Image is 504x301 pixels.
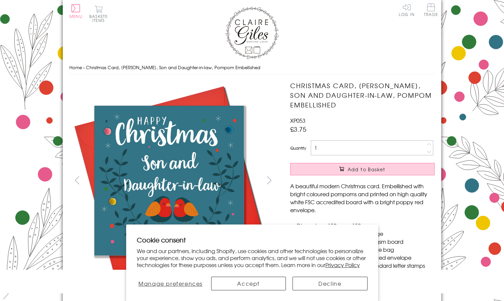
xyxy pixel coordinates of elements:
span: Add to Basket [348,166,385,173]
span: Manage preferences [138,279,203,287]
button: Manage preferences [137,277,205,290]
span: 0 items [92,13,108,23]
span: Christmas Card, [PERSON_NAME], Son and Daughter-in-law, Pompom Embellished [86,64,260,71]
img: Christmas Card, Robins, Son and Daughter-in-law, Pompom Embellished [277,81,476,280]
span: £3.75 [290,124,306,134]
button: Menu [69,4,82,18]
a: Trade [424,3,438,18]
button: Basket0 items [89,5,108,22]
span: Trade [424,3,438,16]
button: prev [69,173,84,188]
span: Menu [69,13,82,19]
li: Dimensions: 150mm x 150mm [297,222,435,229]
p: A beautiful modern Christmas card. Embellished with bright coloured pompoms and printed on high q... [290,182,435,214]
a: Home [69,64,82,71]
h1: Christmas Card, [PERSON_NAME], Son and Daughter-in-law, Pompom Embellished [290,81,435,109]
button: Accept [211,277,286,290]
span: › [83,64,85,71]
span: XP053 [290,116,305,124]
a: Privacy Policy [325,261,360,269]
img: Christmas Card, Robins, Son and Daughter-in-law, Pompom Embellished [69,81,269,280]
p: We and our partners, including Shopify, use cookies and other technologies to personalize your ex... [137,247,368,268]
button: Add to Basket [290,163,435,175]
h2: Cookie consent [137,235,368,244]
label: Quantity [290,145,306,151]
a: Log In [399,3,415,16]
nav: breadcrumbs [69,61,435,75]
button: Decline [293,277,367,290]
img: Claire Giles Greetings Cards [225,7,279,59]
button: next [262,173,277,188]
